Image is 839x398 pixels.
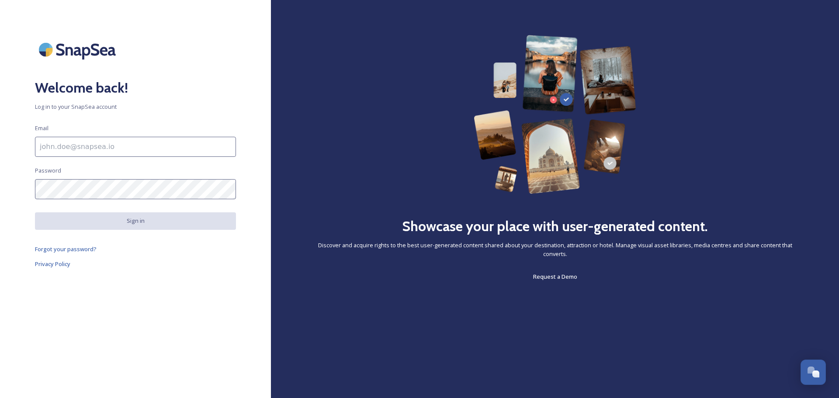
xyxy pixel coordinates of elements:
[35,245,97,253] span: Forgot your password?
[35,244,236,254] a: Forgot your password?
[35,166,61,175] span: Password
[35,77,236,98] h2: Welcome back!
[533,271,577,282] a: Request a Demo
[35,259,236,269] a: Privacy Policy
[35,137,236,157] input: john.doe@snapsea.io
[402,216,708,237] h2: Showcase your place with user-generated content.
[474,35,636,194] img: 63b42ca75bacad526042e722_Group%20154-p-800.png
[533,273,577,280] span: Request a Demo
[35,124,49,132] span: Email
[35,260,70,268] span: Privacy Policy
[35,212,236,229] button: Sign in
[306,241,804,258] span: Discover and acquire rights to the best user-generated content shared about your destination, att...
[35,103,236,111] span: Log in to your SnapSea account
[801,360,826,385] button: Open Chat
[35,35,122,64] img: SnapSea Logo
